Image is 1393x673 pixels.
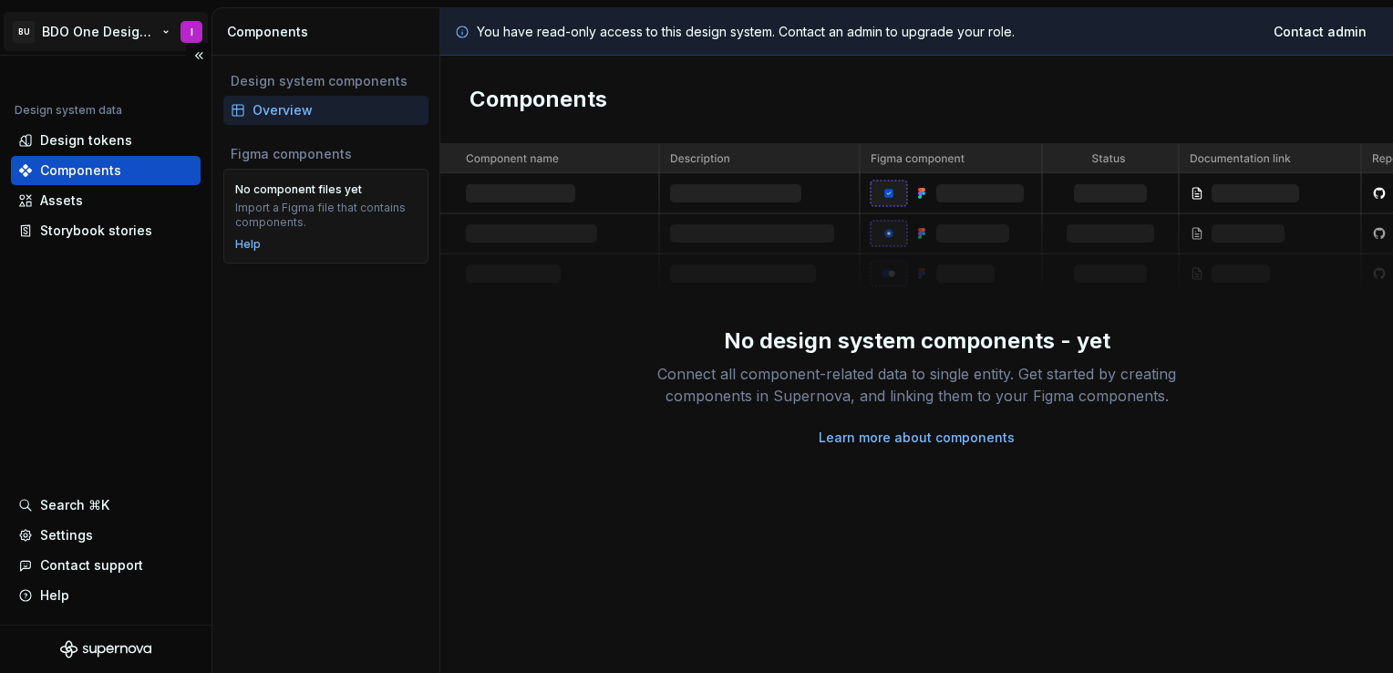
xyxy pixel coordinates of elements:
button: Contact support [11,551,201,580]
a: Storybook stories [11,216,201,245]
div: Assets [40,192,83,210]
div: BDO One Design System [42,23,159,41]
svg: Supernova Logo [60,640,151,658]
div: Design system components [231,72,421,90]
a: Learn more about components [819,429,1015,447]
a: Settings [11,521,201,550]
button: BUBDO One Design SystemI [4,12,208,51]
div: No component files yet [235,182,362,197]
a: Contact admin [1262,16,1378,48]
div: No design system components - yet [724,326,1110,356]
div: Figma components [231,145,421,163]
p: You have read-only access to this design system. Contact an admin to upgrade your role. [477,23,1015,41]
div: Components [227,23,432,41]
div: BU [13,21,35,43]
a: Help [235,237,261,252]
div: Design system data [15,103,122,118]
div: Storybook stories [40,222,152,240]
div: Contact support [40,556,143,575]
a: Design tokens [11,126,201,155]
div: Settings [40,526,93,544]
div: Components [40,161,121,180]
div: Design tokens [40,131,132,150]
div: Import a Figma file that contains components. [235,201,417,230]
div: I [191,25,193,39]
div: Search ⌘K [40,496,109,514]
div: Connect all component-related data to single entity. Get started by creating components in Supern... [625,363,1209,407]
h2: Components [469,85,607,114]
button: Collapse sidebar [186,43,212,68]
div: Help [40,586,69,605]
button: Search ⌘K [11,491,201,520]
div: Overview [253,101,421,119]
a: Overview [223,96,428,125]
span: Contact admin [1274,23,1367,41]
a: Components [11,156,201,185]
button: Help [11,581,201,610]
a: Assets [11,186,201,215]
